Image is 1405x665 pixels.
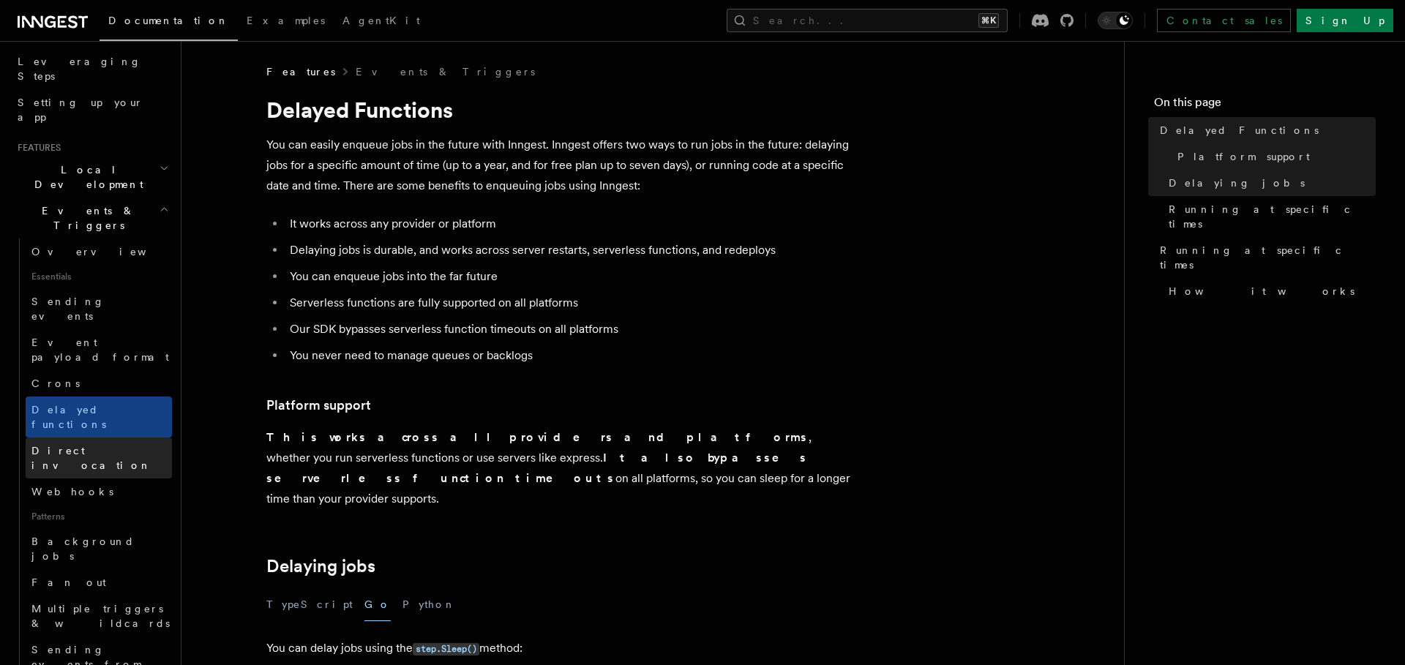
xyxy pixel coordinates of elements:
a: Setting up your app [12,89,172,130]
li: Delaying jobs is durable, and works across server restarts, serverless functions, and redeploys [285,240,852,260]
button: Search...⌘K [727,9,1008,32]
a: step.Sleep() [413,641,479,655]
span: Essentials [26,265,172,288]
a: Delaying jobs [266,556,375,576]
a: Events & Triggers [356,64,535,79]
p: , whether you run serverless functions or use servers like express. on all platforms, so you can ... [266,427,852,509]
a: Event payload format [26,329,172,370]
span: Local Development [12,162,160,192]
span: AgentKit [342,15,420,26]
a: Delayed Functions [1154,117,1376,143]
span: Delayed Functions [1160,123,1319,138]
code: step.Sleep() [413,643,479,655]
a: Multiple triggers & wildcards [26,596,172,636]
span: How it works [1169,284,1355,298]
span: Running at specific times [1169,202,1376,231]
span: Documentation [108,15,229,26]
p: You can delay jobs using the method: [266,638,852,659]
kbd: ⌘K [978,13,999,28]
li: Our SDK bypasses serverless function timeouts on all platforms [285,319,852,339]
h1: Delayed Functions [266,97,852,123]
a: Running at specific times [1163,196,1376,237]
span: Leveraging Steps [18,56,141,82]
span: Running at specific times [1160,243,1376,272]
li: It works across any provider or platform [285,214,852,234]
a: Delayed functions [26,397,172,437]
p: You can easily enqueue jobs in the future with Inngest. Inngest offers two ways to run jobs in th... [266,135,852,196]
span: Fan out [31,576,106,588]
button: Go [364,588,391,621]
li: You never need to manage queues or backlogs [285,345,852,366]
span: Setting up your app [18,97,143,123]
button: Events & Triggers [12,198,172,238]
span: Background jobs [31,536,135,562]
span: Event payload format [31,337,169,363]
span: Examples [247,15,325,26]
span: Features [12,142,61,154]
a: Documentation [100,4,238,41]
a: Contact sales [1157,9,1291,32]
span: Platform support [1177,149,1310,164]
a: Platform support [1172,143,1376,170]
a: Sending events [26,288,172,329]
button: Toggle dark mode [1098,12,1133,29]
a: Webhooks [26,478,172,505]
span: Patterns [26,505,172,528]
a: Sign Up [1297,9,1393,32]
span: Sending events [31,296,105,322]
a: Crons [26,370,172,397]
span: Events & Triggers [12,203,160,233]
a: Direct invocation [26,437,172,478]
a: Leveraging Steps [12,48,172,89]
li: You can enqueue jobs into the far future [285,266,852,287]
span: Webhooks [31,486,113,497]
a: AgentKit [334,4,429,40]
a: Examples [238,4,334,40]
span: Delaying jobs [1169,176,1305,190]
a: Running at specific times [1154,237,1376,278]
strong: This works across all providers and platforms [266,430,809,444]
button: TypeScript [266,588,353,621]
span: Delayed functions [31,404,106,430]
span: Direct invocation [31,445,151,471]
span: Features [266,64,335,79]
button: Python [402,588,456,621]
span: Crons [31,377,80,389]
li: Serverless functions are fully supported on all platforms [285,293,852,313]
a: How it works [1163,278,1376,304]
span: Overview [31,246,182,258]
a: Background jobs [26,528,172,569]
button: Local Development [12,157,172,198]
a: Fan out [26,569,172,596]
a: Platform support [266,395,371,416]
a: Overview [26,238,172,265]
h4: On this page [1154,94,1376,117]
a: Delaying jobs [1163,170,1376,196]
span: Multiple triggers & wildcards [31,603,170,629]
